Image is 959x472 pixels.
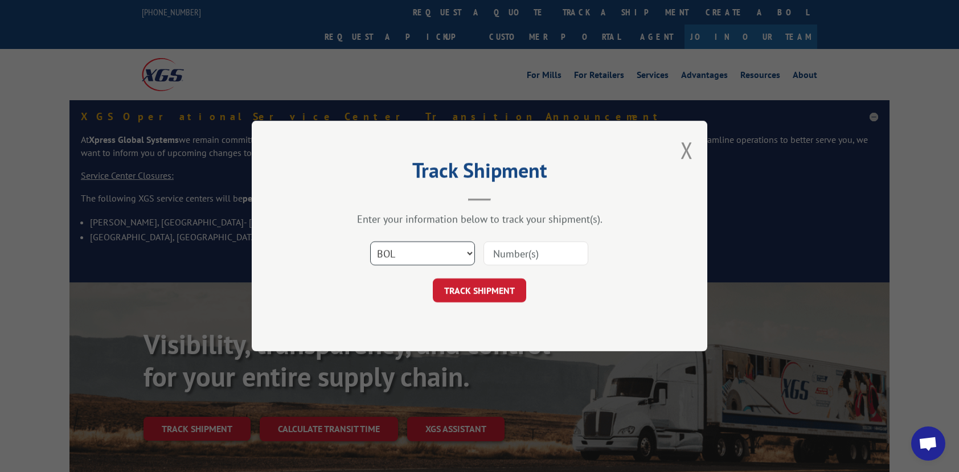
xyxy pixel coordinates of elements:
h2: Track Shipment [309,162,650,184]
a: Open chat [911,426,945,461]
input: Number(s) [483,241,588,265]
button: TRACK SHIPMENT [433,278,526,302]
div: Enter your information below to track your shipment(s). [309,212,650,225]
button: Close modal [681,135,693,165]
